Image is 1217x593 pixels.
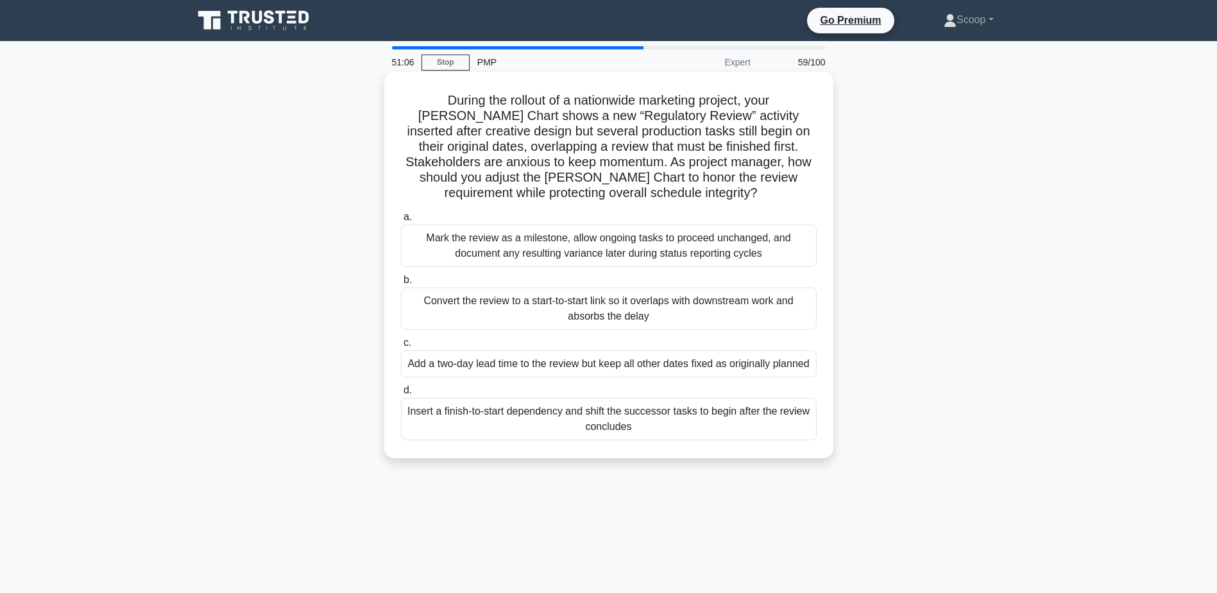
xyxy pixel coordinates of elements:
div: PMP [470,49,646,75]
div: Add a two-day lead time to the review but keep all other dates fixed as originally planned [401,350,817,377]
span: c. [404,337,411,348]
div: Convert the review to a start-to-start link so it overlaps with downstream work and absorbs the d... [401,288,817,330]
a: Stop [421,55,470,71]
div: 59/100 [758,49,833,75]
div: Insert a finish-to-start dependency and shift the successor tasks to begin after the review concl... [401,398,817,440]
span: b. [404,274,412,285]
h5: During the rollout of a nationwide marketing project, your [PERSON_NAME] Chart shows a new “Regul... [400,92,818,202]
a: Go Premium [812,12,889,28]
a: Scoop [913,7,1024,33]
div: Expert [646,49,758,75]
div: Mark the review as a milestone, allow ongoing tasks to proceed unchanged, and document any result... [401,225,817,267]
div: 51:06 [384,49,421,75]
span: d. [404,384,412,395]
span: a. [404,211,412,222]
